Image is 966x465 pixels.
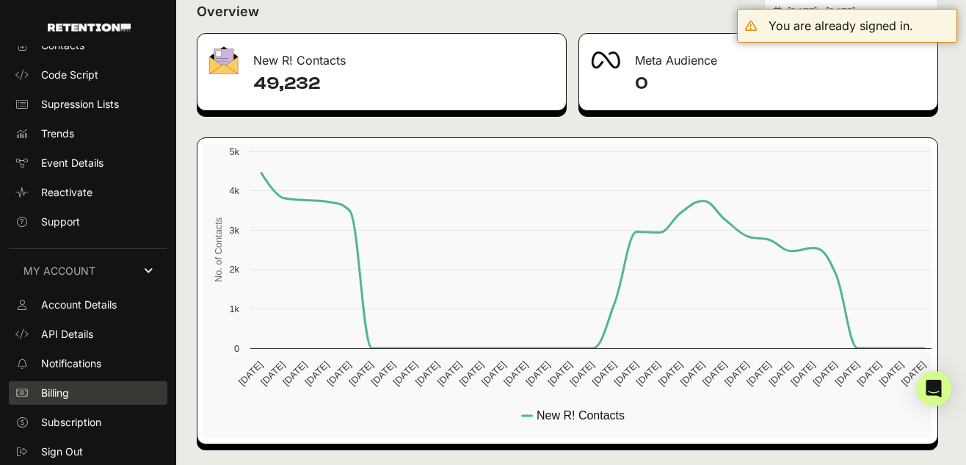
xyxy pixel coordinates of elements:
text: [DATE] [435,359,464,388]
span: Code Script [41,68,98,82]
text: [DATE] [236,359,265,388]
div: Open Intercom Messenger [916,371,951,406]
text: [DATE] [280,359,309,388]
text: [DATE] [810,359,839,388]
text: [DATE] [855,359,884,388]
text: [DATE] [634,359,663,388]
text: 2k [229,264,239,275]
div: You are already signed in. [769,17,913,35]
img: Retention.com [48,24,131,32]
span: Event Details [41,156,103,170]
a: Event Details [9,151,167,175]
text: [DATE] [589,359,618,388]
text: [DATE] [766,359,795,388]
span: Subscription [41,415,101,430]
span: MY ACCOUNT [23,264,95,278]
text: [DATE] [877,359,906,388]
a: Sign Out [9,440,167,464]
span: Supression Lists [41,97,119,112]
span: Support [41,215,80,229]
text: 0 [234,343,239,354]
text: [DATE] [302,359,331,388]
text: [DATE] [457,359,486,388]
div: New R! Contacts [197,34,566,78]
a: Reactivate [9,181,167,204]
img: fa-meta-2f981b61bb99beabf952f7030308934f19ce035c18b003e963880cc3fabeebb7.png [591,51,620,69]
a: Support [9,210,167,234]
text: [DATE] [744,359,773,388]
span: Trends [41,126,74,141]
h4: 0 [635,72,926,95]
text: No. of Contacts [213,217,224,282]
text: [DATE] [567,359,596,388]
span: Sign Out [41,444,83,459]
a: Trends [9,122,167,145]
text: [DATE] [258,359,287,388]
text: [DATE] [479,359,508,388]
span: Notifications [41,356,101,371]
h2: Overview [197,1,259,22]
text: [DATE] [501,359,530,388]
text: 1k [229,303,239,314]
text: [DATE] [523,359,552,388]
a: Notifications [9,352,167,375]
a: API Details [9,322,167,346]
img: fa-envelope-19ae18322b30453b285274b1b8af3d052b27d846a4fbe8435d1a52b978f639a2.png [209,46,239,74]
text: 4k [229,185,239,196]
h4: 49,232 [253,72,554,95]
text: [DATE] [722,359,751,388]
text: [DATE] [368,359,397,388]
text: [DATE] [899,359,928,388]
a: Supression Lists [9,93,167,116]
text: [DATE] [413,359,442,388]
text: [DATE] [678,359,707,388]
div: Meta Audience [579,34,937,78]
span: Account Details [41,298,117,312]
a: Billing [9,381,167,405]
span: API Details [41,327,93,342]
a: Account Details [9,293,167,317]
text: [DATE] [324,359,353,388]
text: [DATE] [545,359,574,388]
text: [DATE] [612,359,641,388]
text: [DATE] [788,359,817,388]
text: 5k [229,146,239,157]
text: [DATE] [346,359,375,388]
span: Billing [41,386,69,400]
text: 3k [229,225,239,236]
a: Code Script [9,63,167,87]
text: New R! Contacts [537,409,625,422]
text: [DATE] [391,359,420,388]
text: [DATE] [656,359,685,388]
span: Reactivate [41,185,92,200]
a: Subscription [9,411,167,434]
text: [DATE] [833,359,862,388]
a: MY ACCOUNT [9,248,167,293]
text: [DATE] [700,359,729,388]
